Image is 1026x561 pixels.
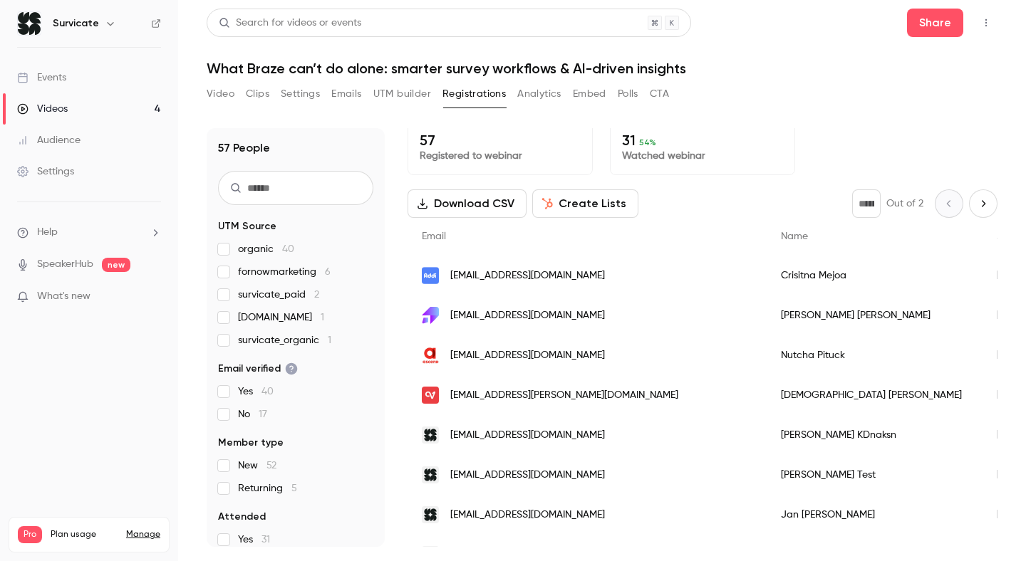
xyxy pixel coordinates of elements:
[321,313,324,323] span: 1
[17,70,66,85] div: Events
[420,132,581,149] p: 57
[767,256,983,295] div: Crisitna Mejoa
[325,267,331,277] span: 6
[218,219,276,234] span: UTM Source
[37,225,58,240] span: Help
[102,258,130,272] span: new
[219,16,361,31] div: Search for videos or events
[207,60,997,77] h1: What Braze can’t do alone: smarter survey workflows & AI-driven insights
[261,387,274,397] span: 40
[622,149,783,163] p: Watched webinar
[238,458,276,473] span: New
[328,335,331,345] span: 1
[450,468,605,483] span: [EMAIL_ADDRESS][DOMAIN_NAME]
[238,481,297,496] span: Returning
[422,426,439,444] img: survicate.com
[450,428,605,443] span: [EMAIL_ADDRESS][DOMAIN_NAME]
[422,466,439,483] img: survicate.com
[650,83,669,105] button: CTA
[207,83,234,105] button: Video
[238,333,331,347] span: survicate_organic
[126,529,160,540] a: Manage
[450,348,605,363] span: [EMAIL_ADDRESS][DOMAIN_NAME]
[266,461,276,471] span: 52
[51,529,118,540] span: Plan usage
[282,244,294,254] span: 40
[422,231,446,241] span: Email
[135,545,140,554] span: 4
[238,288,319,302] span: survicate_paid
[767,295,983,335] div: [PERSON_NAME] [PERSON_NAME]
[18,526,42,543] span: Pro
[618,83,638,105] button: Polls
[442,83,506,105] button: Registrations
[886,196,923,211] p: Out of 2
[281,83,320,105] button: Settings
[373,83,431,105] button: UTM builder
[17,133,81,147] div: Audience
[420,149,581,163] p: Registered to webinar
[18,12,41,35] img: Survicate
[767,455,983,495] div: [PERSON_NAME] Test
[53,16,99,31] h6: Survicate
[450,268,605,283] span: [EMAIL_ADDRESS][DOMAIN_NAME]
[422,307,439,324] img: composeddigital.com.au
[261,535,270,545] span: 31
[422,387,439,404] img: verticurl.com
[37,257,93,272] a: SpeakerHub
[422,506,439,523] img: survicate.com
[144,290,161,303] iframe: Noticeable Trigger
[18,543,45,556] p: Videos
[238,533,270,547] span: Yes
[135,543,160,556] p: / 150
[781,231,808,241] span: Name
[767,335,983,375] div: Nutcha Pituck
[517,83,561,105] button: Analytics
[17,225,161,240] li: help-dropdown-opener
[532,189,638,218] button: Create Lists
[238,384,274,399] span: Yes
[17,102,68,116] div: Videos
[975,11,997,34] button: Top Bar Actions
[218,510,266,524] span: Attended
[767,415,983,455] div: [PERSON_NAME] KDnaksn
[291,483,297,493] span: 5
[218,362,298,376] span: Email verified
[17,164,74,179] div: Settings
[573,83,606,105] button: Embed
[767,495,983,535] div: Jan [PERSON_NAME]
[639,137,656,147] span: 54 %
[246,83,269,105] button: Clips
[238,407,267,421] span: No
[218,140,270,157] h1: 57 People
[218,436,284,450] span: Member type
[259,409,267,419] span: 17
[450,388,678,403] span: [EMAIL_ADDRESS][PERSON_NAME][DOMAIN_NAME]
[450,508,605,523] span: [EMAIL_ADDRESS][DOMAIN_NAME]
[331,83,361,105] button: Emails
[238,265,331,279] span: fornowmarketing
[314,290,319,300] span: 2
[767,375,983,415] div: [DEMOGRAPHIC_DATA] [PERSON_NAME]
[238,242,294,256] span: organic
[408,189,527,218] button: Download CSV
[37,289,90,304] span: What's new
[622,132,783,149] p: 31
[450,308,605,323] span: [EMAIL_ADDRESS][DOMAIN_NAME]
[907,9,963,37] button: Share
[238,310,324,325] span: [DOMAIN_NAME]
[969,189,997,218] button: Next page
[422,347,439,364] img: ascendcorp.com
[422,267,439,284] img: addi.com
